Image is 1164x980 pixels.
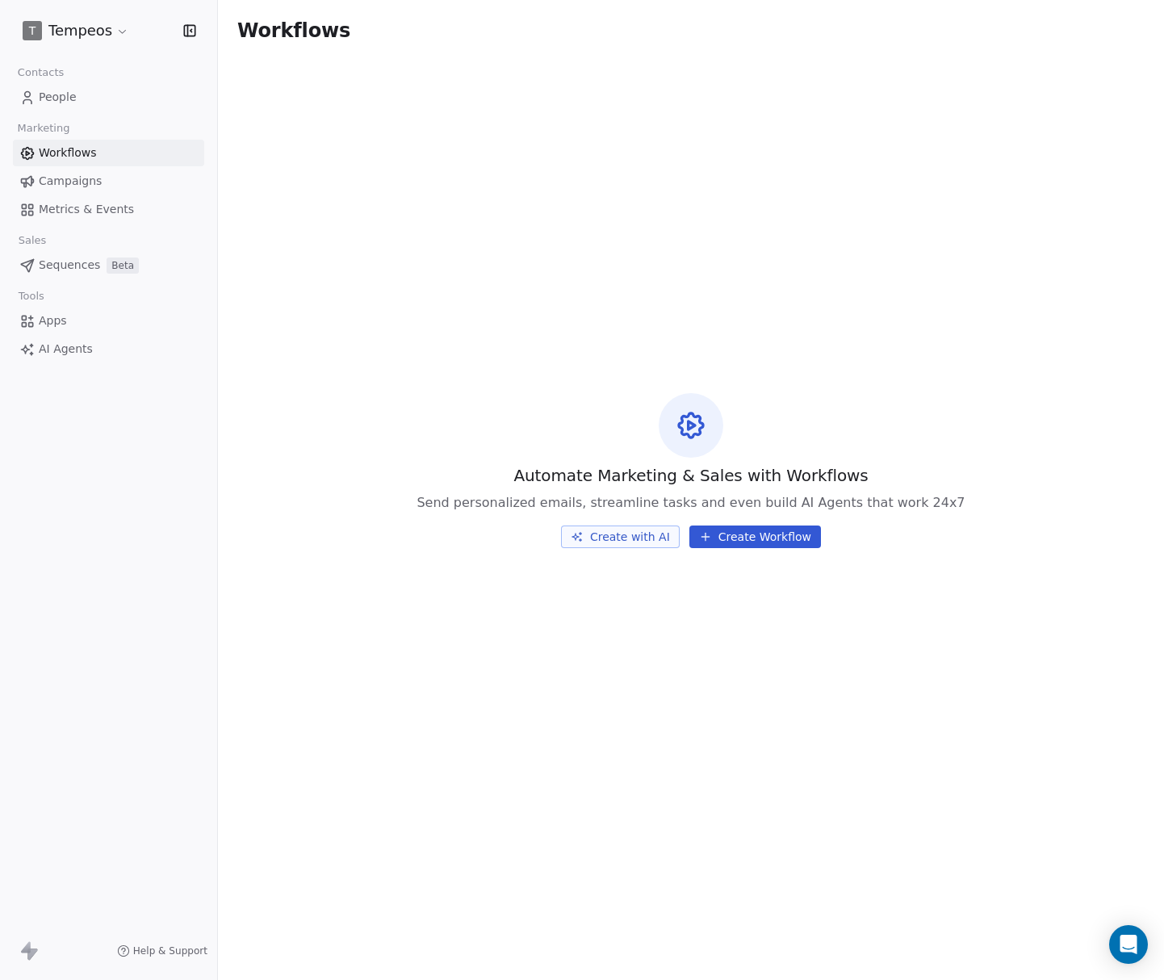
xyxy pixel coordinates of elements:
[10,61,71,85] span: Contacts
[39,173,102,190] span: Campaigns
[11,284,51,308] span: Tools
[1109,925,1148,964] div: Open Intercom Messenger
[237,19,350,42] span: Workflows
[133,944,207,957] span: Help & Support
[13,252,204,279] a: SequencesBeta
[117,944,207,957] a: Help & Support
[39,312,67,329] span: Apps
[39,144,97,161] span: Workflows
[39,341,93,358] span: AI Agents
[39,257,100,274] span: Sequences
[13,140,204,166] a: Workflows
[48,20,112,41] span: Tempeos
[13,168,204,195] a: Campaigns
[13,336,204,362] a: AI Agents
[689,526,821,548] button: Create Workflow
[10,116,77,140] span: Marketing
[13,84,204,111] a: People
[513,464,868,487] span: Automate Marketing & Sales with Workflows
[19,17,132,44] button: TTempeos
[417,493,965,513] span: Send personalized emails, streamline tasks and even build AI Agents that work 24x7
[13,196,204,223] a: Metrics & Events
[107,258,139,274] span: Beta
[39,89,77,106] span: People
[13,308,204,334] a: Apps
[11,228,53,253] span: Sales
[561,526,680,548] button: Create with AI
[29,23,36,39] span: T
[39,201,134,218] span: Metrics & Events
